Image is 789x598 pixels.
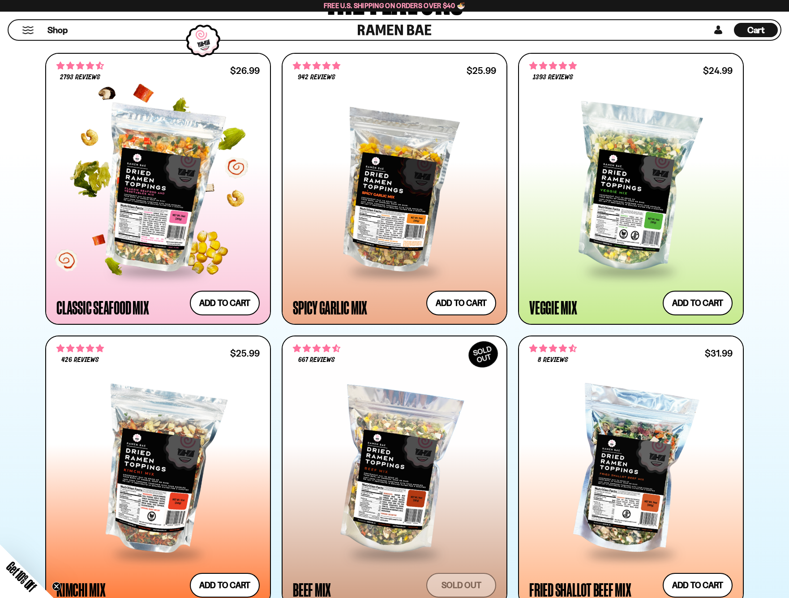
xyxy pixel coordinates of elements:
span: 667 reviews [298,357,335,364]
span: 4.62 stars [529,343,577,354]
span: 2793 reviews [60,74,100,81]
span: Get 10% Off [4,559,39,594]
span: 1393 reviews [533,74,573,81]
div: $26.99 [230,66,260,75]
div: Kimchi Mix [56,581,106,598]
span: 426 reviews [61,357,99,364]
div: $25.99 [230,349,260,357]
span: 4.68 stars [56,60,104,72]
button: Close teaser [52,582,61,591]
button: Add to cart [190,573,260,598]
button: Mobile Menu Trigger [22,26,34,34]
button: Add to cart [426,291,496,315]
a: Shop [47,23,68,37]
a: Cart [734,20,778,40]
span: 942 reviews [298,74,335,81]
div: Spicy Garlic Mix [293,299,367,315]
div: $25.99 [467,66,496,75]
div: Fried Shallot Beef Mix [529,581,631,598]
span: Shop [47,24,68,36]
span: 4.76 stars [529,60,577,72]
div: $24.99 [703,66,733,75]
a: 4.75 stars 942 reviews $25.99 Spicy Garlic Mix Add to cart [282,53,507,325]
a: 4.68 stars 2793 reviews $26.99 Classic Seafood Mix Add to cart [45,53,271,325]
button: Add to cart [190,291,260,315]
span: 4.64 stars [293,343,340,354]
div: Beef Mix [293,581,331,598]
span: Free U.S. Shipping on Orders over $40 🍜 [324,1,466,10]
div: Classic Seafood Mix [56,299,149,315]
span: 8 reviews [538,357,568,364]
span: Cart [747,25,765,35]
div: Veggie Mix [529,299,577,315]
a: 4.76 stars 1393 reviews $24.99 Veggie Mix Add to cart [518,53,744,325]
div: $31.99 [705,349,733,357]
button: Add to cart [663,291,733,315]
span: 4.75 stars [293,60,340,72]
button: Add to cart [663,573,733,598]
span: 4.76 stars [56,343,104,354]
div: SOLD OUT [464,336,502,372]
